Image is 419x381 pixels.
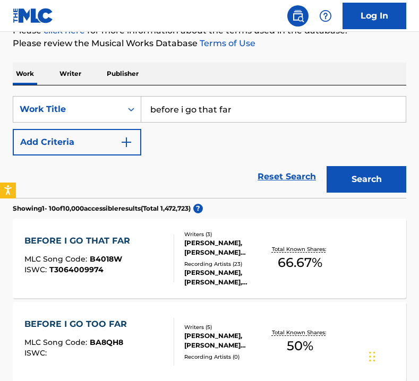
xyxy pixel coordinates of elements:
[13,219,406,298] a: BEFORE I GO THAT FARMLC Song Code:B4018WISWC:T3064009974Writers (3)[PERSON_NAME], [PERSON_NAME] [...
[184,260,268,268] div: Recording Artists ( 23 )
[90,337,123,347] span: BA8QH8
[252,165,321,188] a: Reset Search
[272,328,329,336] p: Total Known Shares:
[287,336,313,356] span: 50 %
[193,204,203,213] span: ?
[13,129,141,155] button: Add Criteria
[287,5,309,27] a: Public Search
[369,341,375,373] div: Drag
[278,253,322,272] span: 66.67 %
[13,8,54,23] img: MLC Logo
[90,254,122,264] span: B4018W
[13,96,406,198] form: Search Form
[366,330,419,381] iframe: Chat Widget
[24,235,135,247] div: BEFORE I GO THAT FAR
[184,268,268,287] div: [PERSON_NAME], [PERSON_NAME], [PERSON_NAME], [PERSON_NAME], [PERSON_NAME]
[24,265,49,274] span: ISWC :
[24,254,90,264] span: MLC Song Code :
[20,103,115,116] div: Work Title
[24,318,132,331] div: BEFORE I GO TOO FAR
[343,3,406,29] a: Log In
[327,166,406,193] button: Search
[184,323,268,331] div: Writers ( 5 )
[56,63,84,85] p: Writer
[104,63,142,85] p: Publisher
[184,230,268,238] div: Writers ( 3 )
[184,331,268,350] div: [PERSON_NAME], [PERSON_NAME] [PERSON_NAME], [PERSON_NAME], [PERSON_NAME], [PERSON_NAME]
[184,353,268,361] div: Recording Artists ( 0 )
[13,204,191,213] p: Showing 1 - 10 of 10,000 accessible results (Total 1,472,723 )
[319,10,332,22] img: help
[24,337,90,347] span: MLC Song Code :
[24,348,49,358] span: ISWC :
[13,63,37,85] p: Work
[13,37,406,50] p: Please review the Musical Works Database
[315,5,336,27] div: Help
[120,136,133,149] img: 9d2ae6d4665cec9f34b9.svg
[272,245,329,253] p: Total Known Shares:
[198,38,255,48] a: Terms of Use
[184,238,268,257] div: [PERSON_NAME], [PERSON_NAME] [PERSON_NAME] [PERSON_NAME]
[292,10,304,22] img: search
[49,265,104,274] span: T3064009974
